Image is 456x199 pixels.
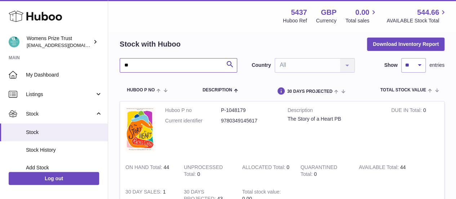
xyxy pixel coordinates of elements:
[26,91,95,98] span: Listings
[252,62,271,69] label: Country
[314,171,317,177] span: 0
[355,8,369,17] span: 0.00
[353,159,412,183] td: 44
[9,172,99,185] a: Log out
[178,159,237,183] td: 0
[26,72,102,78] span: My Dashboard
[120,39,181,49] h2: Stock with Huboo
[203,88,232,92] span: Description
[221,117,277,124] dd: 9780349145617
[300,164,337,179] strong: QUARANTINED Total
[127,88,155,92] span: Huboo P no
[9,36,19,47] img: info@womensprizeforfiction.co.uk
[120,159,178,183] td: 44
[429,62,444,69] span: entries
[237,159,295,183] td: 0
[242,164,287,172] strong: ALLOCATED Total
[291,8,307,17] strong: 5437
[288,107,381,116] strong: Description
[345,8,377,24] a: 0.00 Total sales
[386,17,447,24] span: AVAILABLE Stock Total
[125,107,154,151] img: product image
[165,117,221,124] dt: Current identifier
[242,189,281,196] strong: Total stock value
[384,62,398,69] label: Show
[386,8,447,24] a: 544.66 AVAILABLE Stock Total
[125,164,164,172] strong: ON HAND Total
[386,101,444,159] td: 0
[391,107,423,115] strong: DUE IN Total
[26,147,102,153] span: Stock History
[221,107,277,114] dd: P-1048179
[288,116,381,122] div: The Story of a Heart PB
[345,17,377,24] span: Total sales
[321,8,336,17] strong: GBP
[27,35,92,49] div: Womens Prize Trust
[27,42,106,48] span: [EMAIL_ADDRESS][DOMAIN_NAME]
[380,88,426,92] span: Total stock value
[283,17,307,24] div: Huboo Ref
[26,129,102,136] span: Stock
[316,17,337,24] div: Currency
[287,89,332,94] span: 30 DAYS PROJECTED
[26,111,95,117] span: Stock
[184,164,223,179] strong: UNPROCESSED Total
[165,107,221,114] dt: Huboo P no
[359,164,400,172] strong: AVAILABLE Total
[367,38,444,51] button: Download Inventory Report
[417,8,439,17] span: 544.66
[26,164,102,171] span: Add Stock
[125,189,163,196] strong: 30 DAY SALES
